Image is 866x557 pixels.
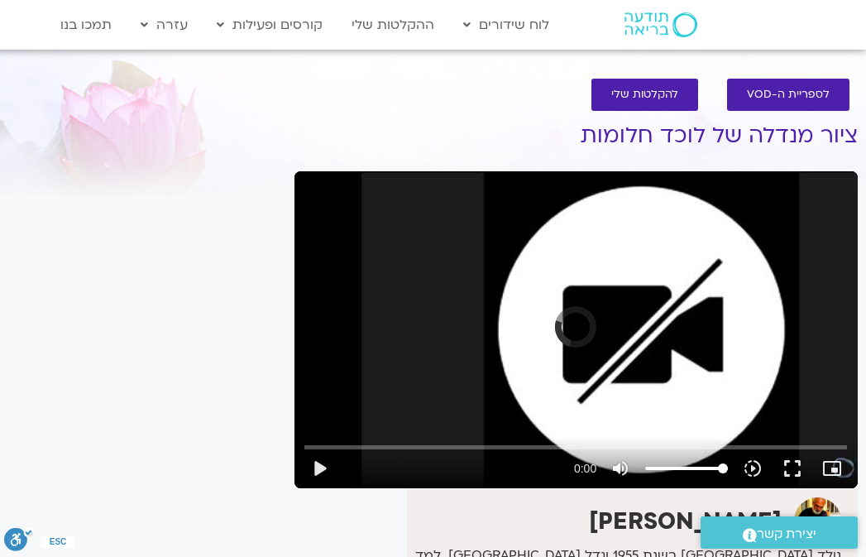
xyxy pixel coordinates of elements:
span: לספריית ה-VOD [747,89,830,101]
a: יצירת קשר [701,516,858,549]
a: לספריית ה-VOD [727,79,849,111]
img: איתן קדמי [794,497,841,545]
a: עזרה [132,9,196,41]
a: קורסים ופעילות [208,9,331,41]
h1: ציור מנדלה של לוכד חלומות [294,123,858,148]
img: תודעה בריאה [624,12,697,37]
span: יצירת קשר [757,523,816,545]
strong: [PERSON_NAME] [589,506,782,537]
a: תמכו בנו [52,9,120,41]
a: ההקלטות שלי [343,9,443,41]
span: להקלטות שלי [611,89,678,101]
a: לוח שידורים [455,9,557,41]
a: להקלטות שלי [591,79,698,111]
